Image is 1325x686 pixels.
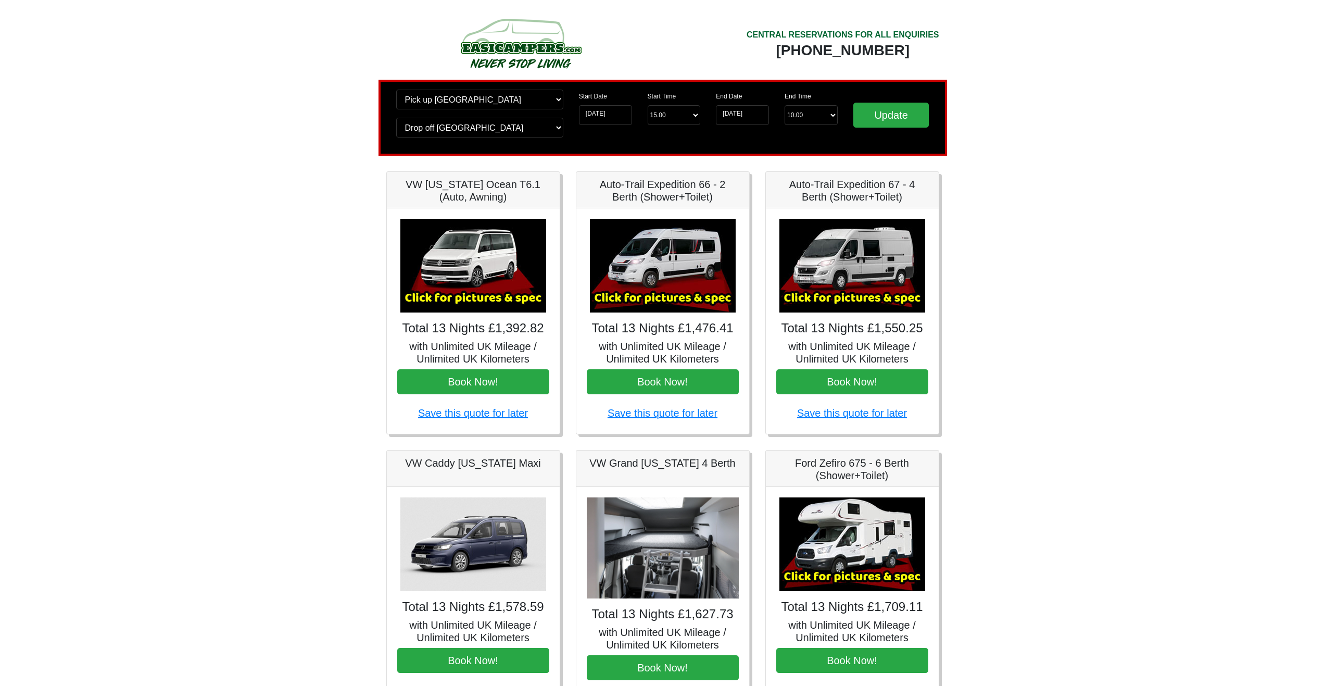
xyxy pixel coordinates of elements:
[397,178,549,203] h5: VW [US_STATE] Ocean T6.1 (Auto, Awning)
[579,105,632,125] input: Start Date
[776,321,928,336] h4: Total 13 Nights £1,550.25
[397,600,549,615] h4: Total 13 Nights £1,578.59
[397,619,549,644] h5: with Unlimited UK Mileage / Unlimited UK Kilometers
[587,457,739,469] h5: VW Grand [US_STATE] 4 Berth
[400,219,546,313] img: VW California Ocean T6.1 (Auto, Awning)
[397,369,549,394] button: Book Now!
[785,92,811,101] label: End Time
[747,41,939,60] div: [PHONE_NUMBER]
[397,648,549,673] button: Book Now!
[776,178,928,203] h5: Auto-Trail Expedition 67 - 4 Berth (Shower+Toilet)
[587,178,739,203] h5: Auto-Trail Expedition 66 - 2 Berth (Shower+Toilet)
[587,607,739,622] h4: Total 13 Nights £1,627.73
[776,369,928,394] button: Book Now!
[418,407,528,419] a: Save this quote for later
[797,407,907,419] a: Save this quote for later
[776,340,928,365] h5: with Unlimited UK Mileage / Unlimited UK Kilometers
[747,29,939,41] div: CENTRAL RESERVATIONS FOR ALL ENQUIRIES
[397,457,549,469] h5: VW Caddy [US_STATE] Maxi
[716,105,769,125] input: Return Date
[587,655,739,680] button: Book Now!
[587,497,739,599] img: VW Grand California 4 Berth
[587,321,739,336] h4: Total 13 Nights £1,476.41
[587,626,739,651] h5: with Unlimited UK Mileage / Unlimited UK Kilometers
[608,407,717,419] a: Save this quote for later
[776,600,928,615] h4: Total 13 Nights £1,709.11
[397,340,549,365] h5: with Unlimited UK Mileage / Unlimited UK Kilometers
[587,340,739,365] h5: with Unlimited UK Mileage / Unlimited UK Kilometers
[779,219,925,313] img: Auto-Trail Expedition 67 - 4 Berth (Shower+Toilet)
[648,92,676,101] label: Start Time
[400,497,546,591] img: VW Caddy California Maxi
[590,219,736,313] img: Auto-Trail Expedition 66 - 2 Berth (Shower+Toilet)
[422,15,620,72] img: campers-checkout-logo.png
[397,321,549,336] h4: Total 13 Nights £1,392.82
[776,619,928,644] h5: with Unlimited UK Mileage / Unlimited UK Kilometers
[776,648,928,673] button: Book Now!
[579,92,607,101] label: Start Date
[776,457,928,482] h5: Ford Zefiro 675 - 6 Berth (Shower+Toilet)
[716,92,742,101] label: End Date
[779,497,925,591] img: Ford Zefiro 675 - 6 Berth (Shower+Toilet)
[853,103,929,128] input: Update
[587,369,739,394] button: Book Now!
